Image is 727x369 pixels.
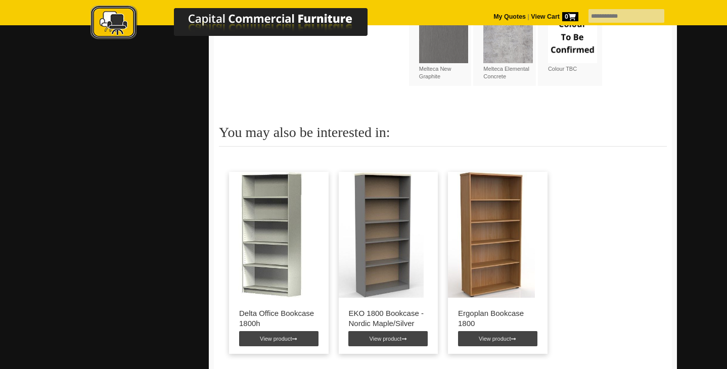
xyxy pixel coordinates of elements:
[419,14,469,81] label: Melteca New Graphite
[63,5,417,45] a: Capital Commercial Furniture Logo
[529,13,578,20] a: View Cart0
[458,308,537,329] p: Ergoplan Bookcase 1800
[229,172,315,298] img: Delta Office Bookcase 1800h
[458,331,537,346] a: View product
[562,12,578,21] span: 0
[548,14,598,63] img: Colour TBC
[339,172,424,298] img: EKO 1800 Bookcase - Nordic Maple/Silver
[239,331,319,346] a: View product
[531,13,578,20] strong: View Cart
[348,331,428,346] a: View product
[448,172,535,298] img: Ergoplan Bookcase 1800
[548,14,598,73] label: Colour TBC
[63,5,417,42] img: Capital Commercial Furniture Logo
[493,13,526,20] a: My Quotes
[239,308,319,329] p: Delta Office Bookcase 1800h
[219,125,667,147] h2: You may also be interested in:
[483,14,533,63] img: Melteca Elemental Concrete
[483,14,533,81] label: Melteca Elemental Concrete
[419,14,469,63] img: Melteca New Graphite
[349,308,428,329] p: EKO 1800 Bookcase - Nordic Maple/Silver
